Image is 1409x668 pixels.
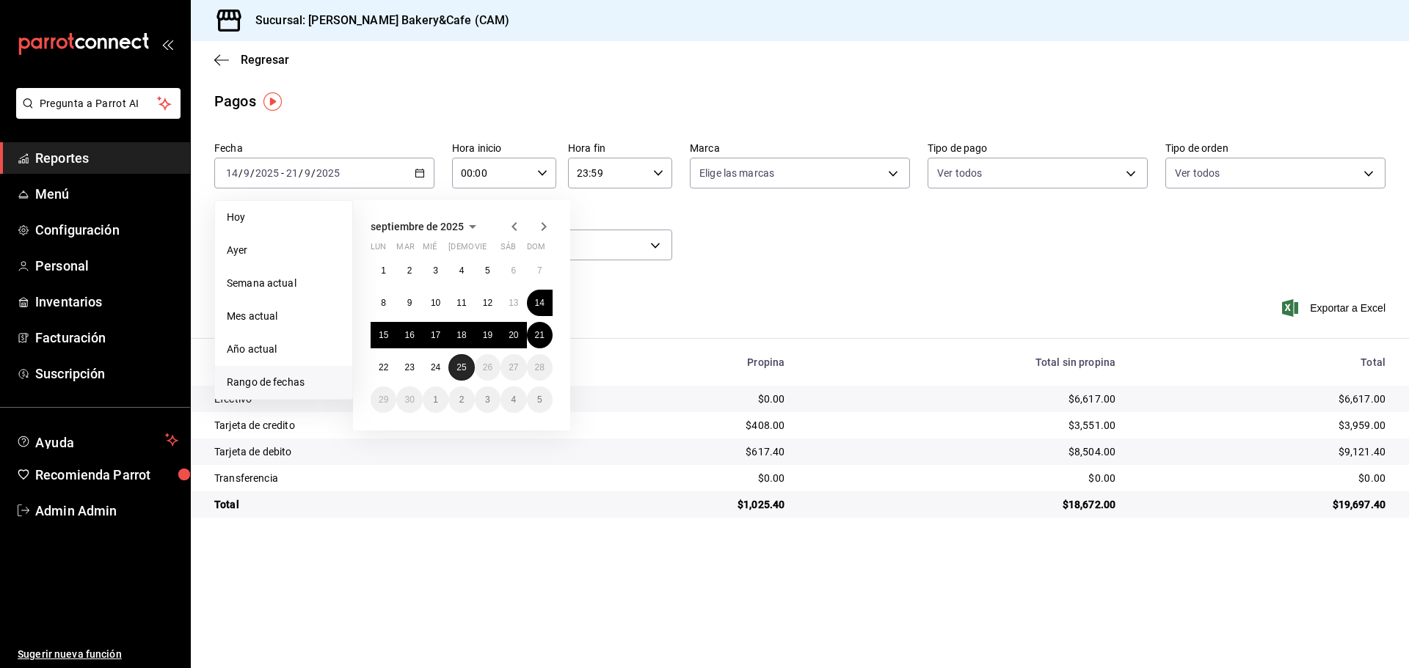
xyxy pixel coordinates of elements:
span: Admin Admin [35,501,178,521]
a: Pregunta a Parrot AI [10,106,181,122]
div: Propina [583,356,785,368]
button: 5 de septiembre de 2025 [475,257,500,284]
button: 5 de octubre de 2025 [527,386,553,413]
abbr: 21 de septiembre de 2025 [535,330,545,340]
button: 25 de septiembre de 2025 [448,354,474,381]
span: Pregunta a Parrot AI [40,96,158,111]
button: 27 de septiembre de 2025 [500,354,526,381]
button: 12 de septiembre de 2025 [475,290,500,316]
abbr: 24 de septiembre de 2025 [431,362,440,372]
button: 3 de octubre de 2025 [475,386,500,413]
span: / [239,167,243,179]
abbr: lunes [371,242,386,257]
span: Menú [35,184,178,204]
abbr: 1 de octubre de 2025 [433,394,438,405]
input: -- [285,167,299,179]
span: Configuración [35,220,178,240]
input: -- [243,167,250,179]
button: Pregunta a Parrot AI [16,88,181,119]
button: 28 de septiembre de 2025 [527,354,553,381]
button: 4 de septiembre de 2025 [448,257,474,284]
div: $0.00 [583,392,785,406]
span: / [250,167,255,179]
button: 6 de septiembre de 2025 [500,257,526,284]
abbr: 15 de septiembre de 2025 [379,330,388,340]
span: septiembre de 2025 [371,221,464,232]
button: 9 de septiembre de 2025 [396,290,422,316]
button: 19 de septiembre de 2025 [475,322,500,348]
span: Regresar [241,53,289,67]
div: $617.40 [583,444,785,459]
button: 20 de septiembre de 2025 [500,322,526,348]
abbr: 1 de septiembre de 2025 [381,265,386,276]
button: 26 de septiembre de 2025 [475,354,500,381]
div: Transferencia [214,471,560,485]
button: 2 de septiembre de 2025 [396,257,422,284]
span: Semana actual [227,276,341,291]
div: $6,617.00 [1139,392,1386,406]
span: Inventarios [35,292,178,312]
div: Tarjeta de debito [214,444,560,459]
div: $408.00 [583,418,785,433]
button: 29 de septiembre de 2025 [371,386,396,413]
abbr: viernes [475,242,487,257]
div: Total [1139,356,1386,368]
abbr: 2 de septiembre de 2025 [407,265,412,276]
abbr: 29 de septiembre de 2025 [379,394,388,405]
input: -- [304,167,311,179]
label: Hora inicio [452,143,556,153]
span: Hoy [227,210,341,225]
span: Mes actual [227,309,341,324]
h3: Sucursal: [PERSON_NAME] Bakery&Cafe (CAM) [244,12,509,29]
button: 7 de septiembre de 2025 [527,257,553,284]
button: 17 de septiembre de 2025 [423,322,448,348]
div: Total sin propina [808,356,1115,368]
span: Suscripción [35,364,178,383]
abbr: 20 de septiembre de 2025 [509,330,518,340]
span: - [281,167,284,179]
button: 1 de octubre de 2025 [423,386,448,413]
span: / [311,167,316,179]
button: 16 de septiembre de 2025 [396,322,422,348]
div: $0.00 [583,471,785,485]
abbr: 10 de septiembre de 2025 [431,298,440,308]
abbr: jueves [448,242,535,257]
span: Reportes [35,148,178,168]
abbr: 4 de septiembre de 2025 [459,265,465,276]
abbr: 17 de septiembre de 2025 [431,330,440,340]
div: $18,672.00 [808,497,1115,512]
div: Total [214,497,560,512]
button: 22 de septiembre de 2025 [371,354,396,381]
img: Tooltip marker [263,92,282,111]
button: 23 de septiembre de 2025 [396,354,422,381]
abbr: 5 de septiembre de 2025 [485,265,490,276]
span: Facturación [35,328,178,348]
label: Tipo de pago [928,143,1148,153]
button: 21 de septiembre de 2025 [527,322,553,348]
div: $3,551.00 [808,418,1115,433]
abbr: 8 de septiembre de 2025 [381,298,386,308]
label: Tipo de orden [1165,143,1386,153]
span: Sugerir nueva función [18,647,178,662]
input: ---- [255,167,280,179]
button: Regresar [214,53,289,67]
abbr: 19 de septiembre de 2025 [483,330,492,340]
abbr: 18 de septiembre de 2025 [456,330,466,340]
abbr: 3 de octubre de 2025 [485,394,490,405]
div: $8,504.00 [808,444,1115,459]
div: $0.00 [1139,471,1386,485]
abbr: 7 de septiembre de 2025 [537,265,542,276]
abbr: 9 de septiembre de 2025 [407,298,412,308]
abbr: 6 de septiembre de 2025 [511,265,516,276]
div: $3,959.00 [1139,418,1386,433]
div: $6,617.00 [808,392,1115,406]
abbr: 4 de octubre de 2025 [511,394,516,405]
abbr: 26 de septiembre de 2025 [483,362,492,372]
span: / [299,167,303,179]
button: 18 de septiembre de 2025 [448,322,474,348]
span: Año actual [227,342,341,357]
button: 14 de septiembre de 2025 [527,290,553,316]
span: Personal [35,256,178,276]
span: Rango de fechas [227,375,341,390]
